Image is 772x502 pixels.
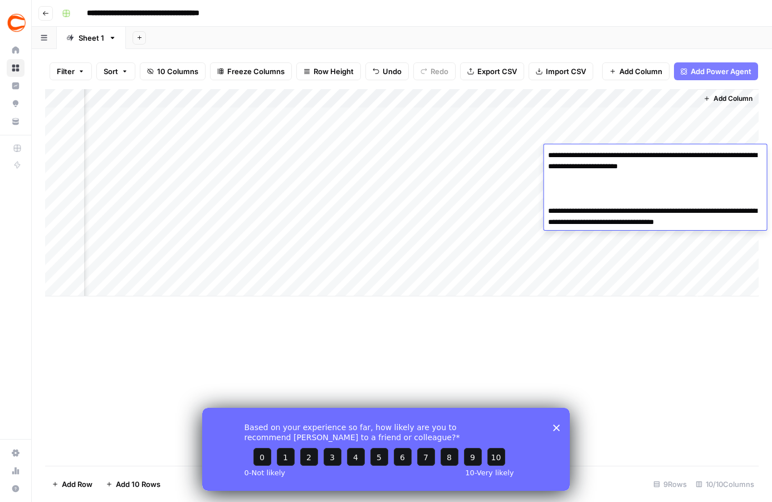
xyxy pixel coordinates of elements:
a: Home [7,41,25,59]
span: 10 Columns [157,66,198,77]
a: Insights [7,77,25,95]
button: Help + Support [7,480,25,498]
span: Export CSV [477,66,517,77]
a: Settings [7,444,25,462]
span: Add Row [62,479,92,490]
button: Undo [365,62,409,80]
button: Freeze Columns [210,62,292,80]
button: Row Height [296,62,361,80]
span: Sort [104,66,118,77]
button: Add Column [602,62,670,80]
button: Import CSV [529,62,593,80]
a: Browse [7,59,25,77]
span: Undo [383,66,402,77]
button: Workspace: Covers [7,9,25,37]
button: Add 10 Rows [99,475,167,493]
div: 10/10 Columns [691,475,759,493]
button: Redo [413,62,456,80]
button: Export CSV [460,62,524,80]
button: Add Row [45,475,99,493]
span: Row Height [314,66,354,77]
div: Sheet 1 [79,32,104,43]
span: Add Column [619,66,662,77]
img: Covers Logo [7,13,27,33]
span: Add 10 Rows [116,479,160,490]
button: Sort [96,62,135,80]
a: Usage [7,462,25,480]
span: Add Column [714,94,753,104]
button: Add Power Agent [674,62,758,80]
span: Filter [57,66,75,77]
button: Add Column [699,91,757,106]
div: 9 Rows [649,475,691,493]
span: Import CSV [546,66,586,77]
span: Freeze Columns [227,66,285,77]
button: 10 Columns [140,62,206,80]
a: Your Data [7,113,25,130]
a: Sheet 1 [57,27,126,49]
a: Opportunities [7,95,25,113]
iframe: Survey from AirOps [202,408,570,491]
button: Filter [50,62,92,80]
span: Redo [431,66,448,77]
span: Add Power Agent [691,66,751,77]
